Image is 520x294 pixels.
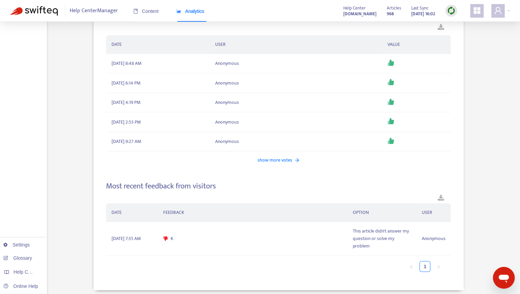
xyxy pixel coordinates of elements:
[433,261,444,272] button: right
[215,138,239,145] span: Anonymous
[387,118,394,125] span: like
[436,265,440,269] span: right
[111,99,140,106] span: [DATE] 4:19 PM
[111,118,141,126] span: [DATE] 2:53 PM
[406,261,417,272] button: left
[387,98,394,105] span: like
[353,227,411,250] span: This article didn't answer my question or solve my problem
[111,138,141,145] span: [DATE] 9:27 AM
[420,261,430,272] a: 1
[106,35,209,54] th: DATE
[106,182,451,191] h4: Most recent feedback from visitors
[411,10,435,18] strong: [DATE] 16:02
[215,60,239,67] span: Anonymous
[382,35,451,54] th: VALUE
[3,242,30,247] a: Settings
[14,269,41,275] span: Help Centers
[406,261,417,272] li: Previous Page
[163,236,168,241] span: dislike
[3,283,38,289] a: Online Help
[387,59,394,66] span: like
[257,157,292,164] span: show more votes
[409,265,413,269] span: left
[433,261,444,272] li: Next Page
[343,10,377,18] a: [DOMAIN_NAME]
[10,6,58,16] img: Swifteq
[387,79,394,86] span: like
[416,203,451,222] th: USER
[215,118,239,126] span: Anonymous
[3,255,32,261] a: Glossary
[387,10,394,18] strong: 968
[111,79,140,87] span: [DATE] 6:14 PM
[133,9,138,14] span: book
[421,235,445,242] span: Anonymous
[209,35,382,54] th: USER
[347,203,416,222] th: OPTION
[70,4,118,17] span: Help Center Manager
[447,6,455,15] img: sync.dc5367851b00ba804db3.png
[111,235,141,242] span: [DATE] 7:35 AM
[419,261,430,272] li: 1
[215,99,239,106] span: Anonymous
[158,203,347,222] th: FEEDBACK
[106,203,158,222] th: DATE
[215,79,239,87] span: Anonymous
[133,8,159,14] span: Content
[343,4,366,12] span: Help Center
[493,267,515,289] iframe: Button to launch messaging window, conversation in progress
[111,60,141,67] span: [DATE] 8:48 AM
[411,4,429,12] span: Last Sync
[295,158,299,163] span: arrow-right
[387,4,401,12] span: Articles
[387,137,394,144] span: like
[473,6,481,15] span: appstore
[176,8,204,14] span: Analytics
[171,235,173,242] span: K
[494,6,502,15] span: user
[176,9,181,14] span: area-chart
